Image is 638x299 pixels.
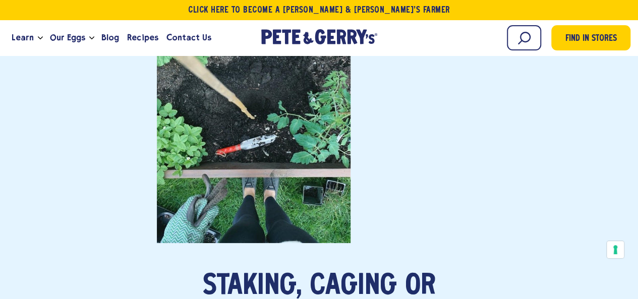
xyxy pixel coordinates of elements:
[8,24,38,51] a: Learn
[607,241,624,258] button: Your consent preferences for tracking technologies
[12,31,34,44] span: Learn
[565,32,617,46] span: Find in Stores
[89,36,94,40] button: Open the dropdown menu for Our Eggs
[507,25,541,50] input: Search
[97,24,123,51] a: Blog
[123,24,162,51] a: Recipes
[166,31,211,44] span: Contact Us
[551,25,630,50] a: Find in Stores
[38,36,43,40] button: Open the dropdown menu for Learn
[50,31,85,44] span: Our Eggs
[127,31,158,44] span: Recipes
[101,31,119,44] span: Blog
[162,24,215,51] a: Contact Us
[46,24,89,51] a: Our Eggs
